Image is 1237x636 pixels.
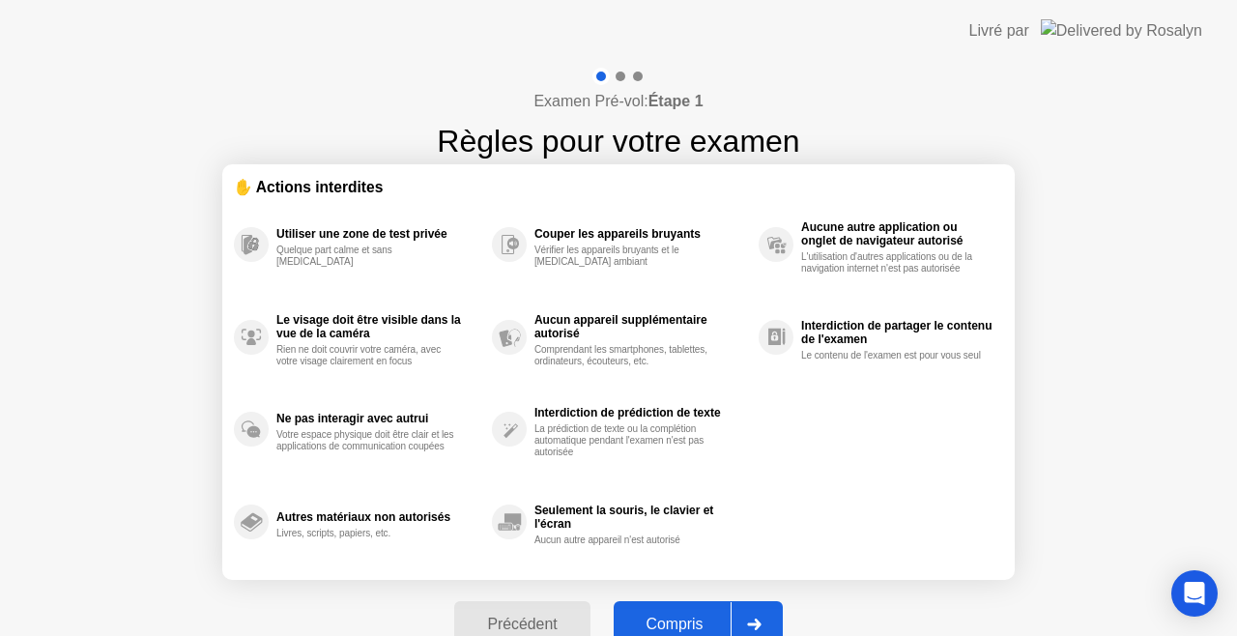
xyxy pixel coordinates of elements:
div: Autres matériaux non autorisés [276,510,482,524]
div: Interdiction de partager le contenu de l'examen [801,319,993,346]
div: Précédent [460,616,584,633]
h4: Examen Pré-vol: [533,90,703,113]
div: Utiliser une zone de test privée [276,227,482,241]
div: Ne pas interagir avec autrui [276,412,482,425]
div: Livres, scripts, papiers, etc. [276,528,459,539]
div: L'utilisation d'autres applications ou de la navigation internet n'est pas autorisée [801,251,984,275]
div: Aucune autre application ou onglet de navigateur autorisé [801,220,993,247]
div: Compris [619,616,731,633]
h1: Règles pour votre examen [437,118,799,164]
div: Le contenu de l'examen est pour vous seul [801,350,984,361]
div: Seulement la souris, le clavier et l'écran [534,504,749,531]
div: Open Intercom Messenger [1171,570,1218,617]
div: Comprendant les smartphones, tablettes, ordinateurs, écouteurs, etc. [534,344,717,367]
div: Aucun appareil supplémentaire autorisé [534,313,749,340]
div: Aucun autre appareil n'est autorisé [534,535,717,546]
div: Couper les appareils bruyants [534,227,749,241]
div: ✋ Actions interdites [234,176,1003,198]
div: Quelque part calme et sans [MEDICAL_DATA] [276,245,459,268]
div: Interdiction de prédiction de texte [534,406,749,419]
div: Rien ne doit couvrir votre caméra, avec votre visage clairement en focus [276,344,459,367]
div: Vérifier les appareils bruyants et le [MEDICAL_DATA] ambiant [534,245,717,268]
div: La prédiction de texte ou la complétion automatique pendant l'examen n'est pas autorisée [534,423,717,458]
div: Livré par [969,19,1029,43]
div: Le visage doit être visible dans la vue de la caméra [276,313,482,340]
b: Étape 1 [648,93,704,109]
div: Votre espace physique doit être clair et les applications de communication coupées [276,429,459,452]
img: Delivered by Rosalyn [1041,19,1202,42]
